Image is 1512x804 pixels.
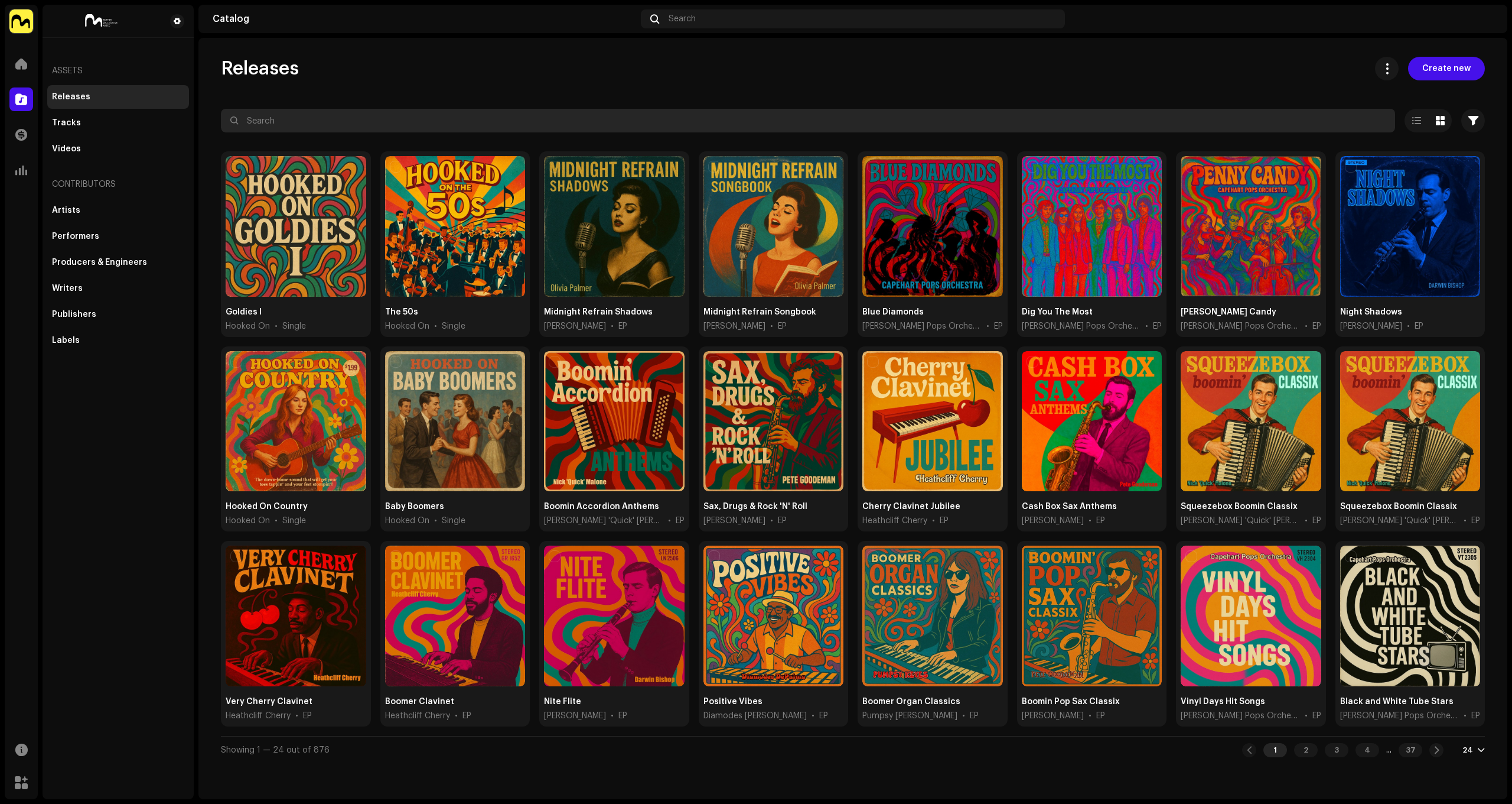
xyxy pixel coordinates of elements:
div: EP [994,320,1003,332]
div: EP [1312,710,1321,722]
span: Search [669,14,696,24]
span: Olivia Palmer [544,320,606,332]
div: Goldies I [226,306,262,318]
div: Squeezebox Boomin Classix [1340,501,1457,513]
re-m-nav-item: Producers & Engineers [47,251,189,274]
span: • [986,320,989,332]
div: EP [778,320,787,332]
re-m-nav-item: Performers [47,225,189,248]
span: Heathcliff Cherry [385,710,450,722]
span: Nick 'Quick' Malone [1340,515,1459,527]
div: Single [282,320,306,332]
span: • [1089,710,1091,722]
div: Very Cherry Clavinet [226,696,312,708]
div: Releases [52,92,90,102]
span: Olivia Palmer [703,320,765,332]
span: • [434,320,437,332]
span: Showing 1 — 24 out of 876 [221,746,330,754]
span: • [1089,515,1091,527]
span: • [1305,320,1308,332]
div: Positive Vibes [703,696,762,708]
span: Hooked On [226,320,270,332]
span: • [1464,515,1467,527]
re-m-nav-item: Videos [47,137,189,161]
div: Single [442,515,465,527]
div: Cherry Clavinet Jubilee [862,501,960,513]
div: EP [1471,515,1480,527]
div: Boomin Accordion Anthems [544,501,659,513]
div: EP [676,515,685,527]
div: 24 [1462,745,1473,755]
span: • [275,515,278,527]
span: Hooked On [385,515,429,527]
div: Videos [52,144,81,154]
div: Baby Boomers [385,501,444,513]
div: Vinyl Days Hit Songs [1181,696,1265,708]
div: Squeezebox Boomin Classix [1181,501,1298,513]
div: 4 [1355,743,1379,757]
span: Capehart Pops Orchestra [1022,320,1141,332]
div: Black and White Tube Stars [1340,696,1454,708]
img: 8a3f1379-570d-4e0d-b352-6eff67e5f485 [1474,9,1493,28]
span: • [1305,710,1308,722]
span: Releases [221,57,299,80]
span: • [812,710,814,722]
re-a-nav-header: Assets [47,57,189,85]
div: 37 [1399,743,1422,757]
div: 3 [1325,743,1348,757]
span: • [1407,320,1410,332]
div: EP [1471,710,1480,722]
span: • [932,515,935,527]
div: 2 [1294,743,1318,757]
div: EP [303,710,312,722]
img: 1276ee5d-5357-4eee-b3c8-6fdbc920d8e6 [9,9,33,33]
div: EP [1312,320,1321,332]
div: EP [1415,320,1423,332]
span: Hooked On [226,515,270,527]
div: Dig You The Most [1022,306,1093,318]
div: EP [618,320,627,332]
span: • [1305,515,1308,527]
div: Tracks [52,118,81,128]
div: 1 [1263,743,1287,757]
re-m-nav-item: Labels [47,329,189,352]
div: EP [462,710,471,722]
div: EP [1153,320,1162,332]
re-m-nav-item: Releases [47,85,189,109]
span: • [770,320,773,332]
img: 7c0b6e71-9b45-490b-9d24-f4ce626e9194 [52,14,151,28]
re-a-nav-header: Contributors [47,170,189,199]
div: Catalog [213,14,636,24]
span: • [1145,320,1148,332]
div: Boomer Organ Classics [862,696,960,708]
div: EP [970,710,979,722]
div: Labels [52,336,80,345]
span: Capehart Pops Orchestra [1181,320,1300,332]
div: Producers & Engineers [52,258,147,267]
span: Heathcliff Cherry [862,515,927,527]
span: • [275,320,278,332]
div: EP [618,710,627,722]
re-m-nav-item: Publishers [47,303,189,326]
span: Capehart Pops Orchestra [862,320,982,332]
re-m-nav-item: Tracks [47,111,189,135]
div: Blue Diamonds [862,306,924,318]
div: EP [1096,710,1105,722]
button: Create new [1408,57,1485,80]
div: Boomin Pop Sax Classix [1022,696,1120,708]
span: Nick 'Quick' Malone [1181,515,1300,527]
div: EP [1312,515,1321,527]
div: Writers [52,284,83,293]
span: Pete Goodeman [1022,515,1084,527]
span: • [434,515,437,527]
span: Diamodes De Palma [703,710,807,722]
div: Publishers [52,310,96,319]
div: EP [1096,515,1105,527]
div: The 50s [385,306,418,318]
span: Pete Goodeman [703,515,765,527]
span: Pete Goodeman [1022,710,1084,722]
span: Heathcliff Cherry [226,710,291,722]
span: • [611,320,614,332]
